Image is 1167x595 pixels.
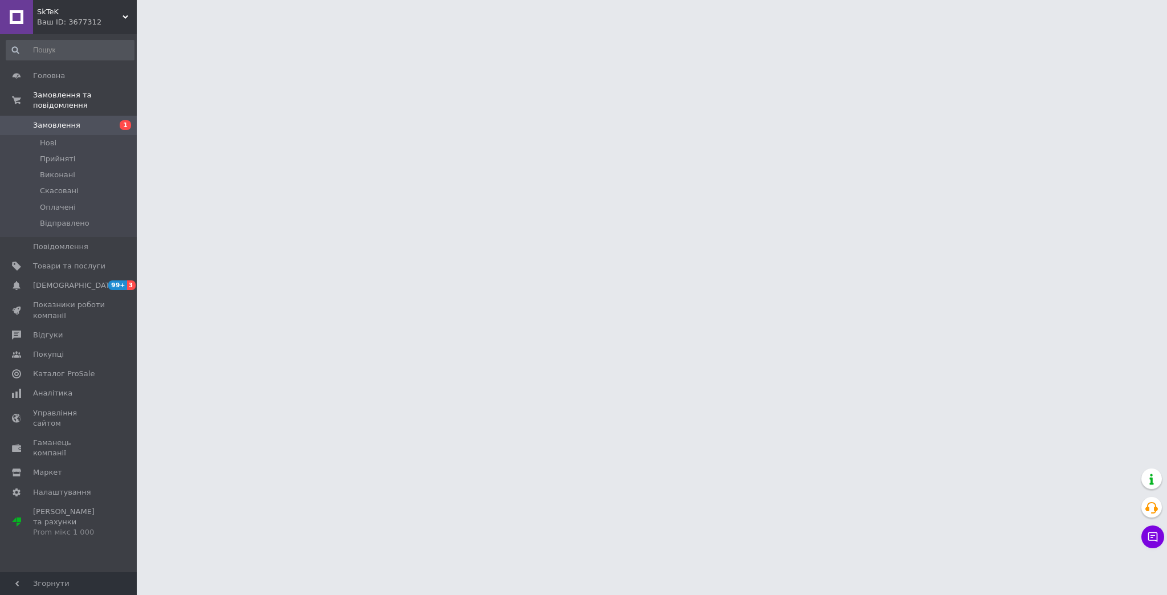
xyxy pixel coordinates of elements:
[40,170,75,180] span: Виконані
[33,71,65,81] span: Головна
[33,90,137,111] span: Замовлення та повідомлення
[40,202,76,213] span: Оплачені
[33,507,105,538] span: [PERSON_NAME] та рахунки
[33,388,72,398] span: Аналітика
[6,40,134,60] input: Пошук
[108,280,127,290] span: 99+
[33,330,63,340] span: Відгуки
[40,218,89,229] span: Відправлено
[33,120,80,131] span: Замовлення
[40,154,75,164] span: Прийняті
[127,280,136,290] span: 3
[33,280,117,291] span: [DEMOGRAPHIC_DATA]
[37,7,123,17] span: SkTeK
[33,261,105,271] span: Товари та послуги
[33,527,105,537] div: Prom мікс 1 000
[33,349,64,360] span: Покупці
[33,438,105,458] span: Гаманець компанії
[33,300,105,320] span: Показники роботи компанії
[37,17,137,27] div: Ваш ID: 3677312
[33,408,105,429] span: Управління сайтом
[1141,525,1164,548] button: Чат з покупцем
[40,138,56,148] span: Нові
[33,487,91,498] span: Налаштування
[33,467,62,478] span: Маркет
[33,242,88,252] span: Повідомлення
[120,120,131,130] span: 1
[40,186,79,196] span: Скасовані
[33,369,95,379] span: Каталог ProSale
